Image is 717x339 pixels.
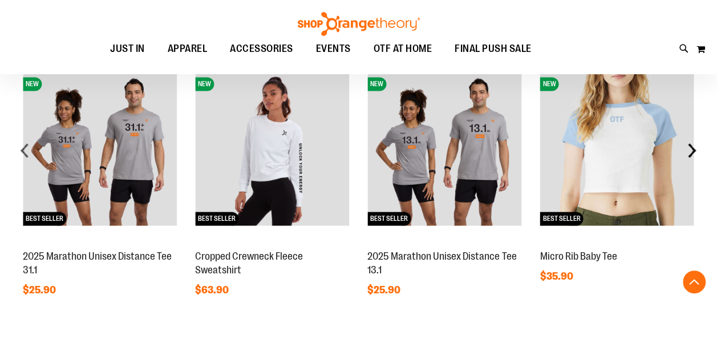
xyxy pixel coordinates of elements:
span: EVENTS [316,36,351,62]
img: Micro Rib Baby Tee [540,71,694,225]
span: $35.90 [540,270,574,281]
a: OTF AT HOME [362,36,444,62]
a: Cropped Crewneck Fleece SweatshirtNEWBEST SELLER [195,237,349,247]
a: ACCESSORIES [218,36,305,62]
img: 2025 Marathon Unisex Distance Tee 31.1 [23,71,177,225]
span: BEST SELLER [195,212,238,225]
div: next [680,139,703,162]
a: 2025 Marathon Unisex Distance Tee 31.1NEWBEST SELLER [23,237,177,247]
span: FINAL PUSH SALE [455,36,532,62]
span: NEW [540,77,558,91]
button: Back To Top [683,271,706,293]
a: Cropped Crewneck Fleece Sweatshirt [195,250,303,275]
img: Cropped Crewneck Fleece Sweatshirt [195,71,349,225]
span: NEW [195,77,214,91]
a: JUST IN [99,36,156,62]
span: NEW [367,77,386,91]
a: FINAL PUSH SALE [443,36,543,62]
span: $63.90 [195,284,230,295]
span: BEST SELLER [540,212,583,225]
span: BEST SELLER [367,212,411,225]
a: 2025 Marathon Unisex Distance Tee 31.1 [23,250,172,275]
a: APPAREL [156,36,219,62]
span: ACCESSORIES [230,36,293,62]
img: Shop Orangetheory [296,12,422,36]
span: OTF AT HOME [374,36,432,62]
a: EVENTS [305,36,362,62]
span: APPAREL [168,36,208,62]
span: JUST IN [110,36,145,62]
img: 2025 Marathon Unisex Distance Tee 13.1 [367,71,521,225]
span: NEW [23,77,42,91]
a: 2025 Marathon Unisex Distance Tee 13.1 [367,250,516,275]
span: $25.90 [367,284,402,295]
a: Micro Rib Baby TeeNEWBEST SELLER [540,237,694,247]
div: prev [14,139,37,162]
a: Micro Rib Baby Tee [540,250,617,261]
span: BEST SELLER [23,212,66,225]
a: 2025 Marathon Unisex Distance Tee 13.1NEWBEST SELLER [367,237,521,247]
span: $25.90 [23,284,58,295]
